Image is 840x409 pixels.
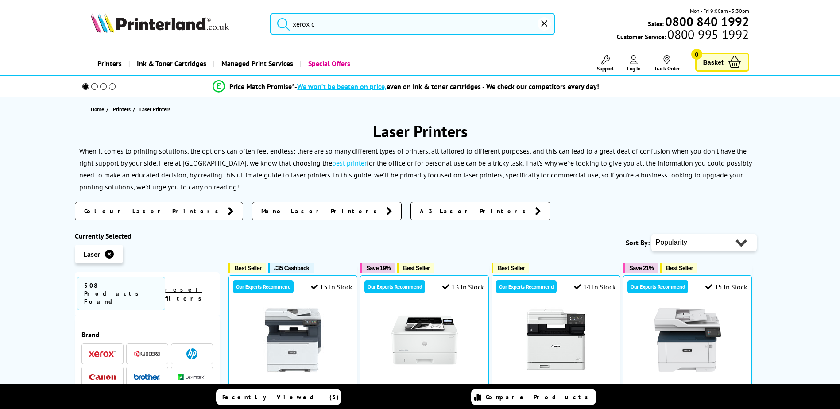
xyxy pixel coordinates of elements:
[228,263,266,273] button: Best Seller
[523,366,589,375] a: Canon i-SENSYS MF752Cdw
[705,282,747,291] div: 15 In Stock
[91,13,229,33] img: Printerland Logo
[617,30,749,41] span: Customer Service:
[523,307,589,373] img: Canon i-SENSYS MF752Cdw
[666,382,710,394] a: Xerox B305
[268,263,314,273] button: £35 Cashback
[75,202,243,220] a: Colour Laser Printers
[379,382,470,394] a: HP LaserJet Pro 4002dw
[134,348,160,359] a: Kyocera
[366,265,391,271] span: Save 19%
[332,158,367,167] a: best printer
[666,30,749,39] span: 0800 995 1992
[134,374,160,380] img: Brother
[274,265,309,271] span: £35 Cashback
[91,52,128,75] a: Printers
[496,280,557,293] div: Our Experts Recommend
[186,348,197,359] img: HP
[654,366,721,375] a: Xerox B305
[128,52,213,75] a: Ink & Toner Cartridges
[391,366,458,375] a: HP LaserJet Pro 4002dw
[410,202,550,220] a: A3 Laser Printers
[84,250,100,259] span: Laser
[260,366,326,375] a: Xerox C325
[294,82,599,91] div: - even on ink & toner cartridges - We check our competitors every day!
[627,55,641,72] a: Log In
[364,280,425,293] div: Our Experts Recommend
[178,371,205,382] a: Lexmark
[629,265,654,271] span: Save 21%
[113,104,131,114] span: Printers
[178,374,205,380] img: Lexmark
[691,49,702,60] span: 0
[89,371,116,382] a: Canon
[690,7,749,15] span: Mon - Fri 9:00am - 5:30pm
[627,65,641,72] span: Log In
[84,207,223,216] span: Colour Laser Printers
[648,19,664,28] span: Sales:
[498,265,525,271] span: Best Seller
[397,263,434,273] button: Best Seller
[165,286,206,302] a: reset filters
[597,65,614,72] span: Support
[420,207,530,216] span: A3 Laser Printers
[134,371,160,382] a: Brother
[271,382,315,394] a: Xerox C325
[89,348,116,359] a: Xerox
[297,82,387,91] span: We won’t be beaten on price,
[300,52,357,75] a: Special Offers
[627,280,688,293] div: Our Experts Recommend
[360,263,395,273] button: Save 19%
[654,55,680,72] a: Track Order
[626,238,650,247] span: Sort By:
[75,232,220,240] div: Currently Selected
[660,263,697,273] button: Best Seller
[654,307,721,373] img: Xerox B305
[403,265,430,271] span: Best Seller
[471,389,596,405] a: Compare Products
[503,382,609,394] a: Canon i-SENSYS MF752Cdw
[311,282,352,291] div: 15 In Stock
[261,207,382,216] span: Mono Laser Printers
[229,82,294,91] span: Price Match Promise*
[77,277,166,310] span: 508 Products Found
[270,13,555,35] input: Sea
[139,106,170,112] span: Laser Printers
[665,13,749,30] b: 0800 840 1992
[178,348,205,359] a: HP
[695,53,749,72] a: Basket 0
[81,330,213,339] span: Brand
[492,263,529,273] button: Best Seller
[70,79,742,94] li: modal_Promise
[79,147,751,192] p: When it comes to printing solutions, the options can often feel endless; there are so many differ...
[222,393,339,401] span: Recently Viewed (3)
[233,280,294,293] div: Our Experts Recommend
[486,393,593,401] span: Compare Products
[597,55,614,72] a: Support
[252,202,402,220] a: Mono Laser Printers
[703,56,724,68] span: Basket
[391,307,458,373] img: HP LaserJet Pro 4002dw
[91,13,259,35] a: Printerland Logo
[623,263,658,273] button: Save 21%
[235,265,262,271] span: Best Seller
[113,104,133,114] a: Printers
[75,121,766,142] h1: Laser Printers
[137,52,206,75] span: Ink & Toner Cartridges
[216,389,341,405] a: Recently Viewed (3)
[260,307,326,373] img: Xerox C325
[666,265,693,271] span: Best Seller
[442,282,484,291] div: 13 In Stock
[213,52,300,75] a: Managed Print Services
[574,282,615,291] div: 14 In Stock
[89,374,116,380] img: Canon
[89,351,116,357] img: Xerox
[134,351,160,357] img: Kyocera
[664,17,749,26] a: 0800 840 1992
[91,104,106,114] a: Home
